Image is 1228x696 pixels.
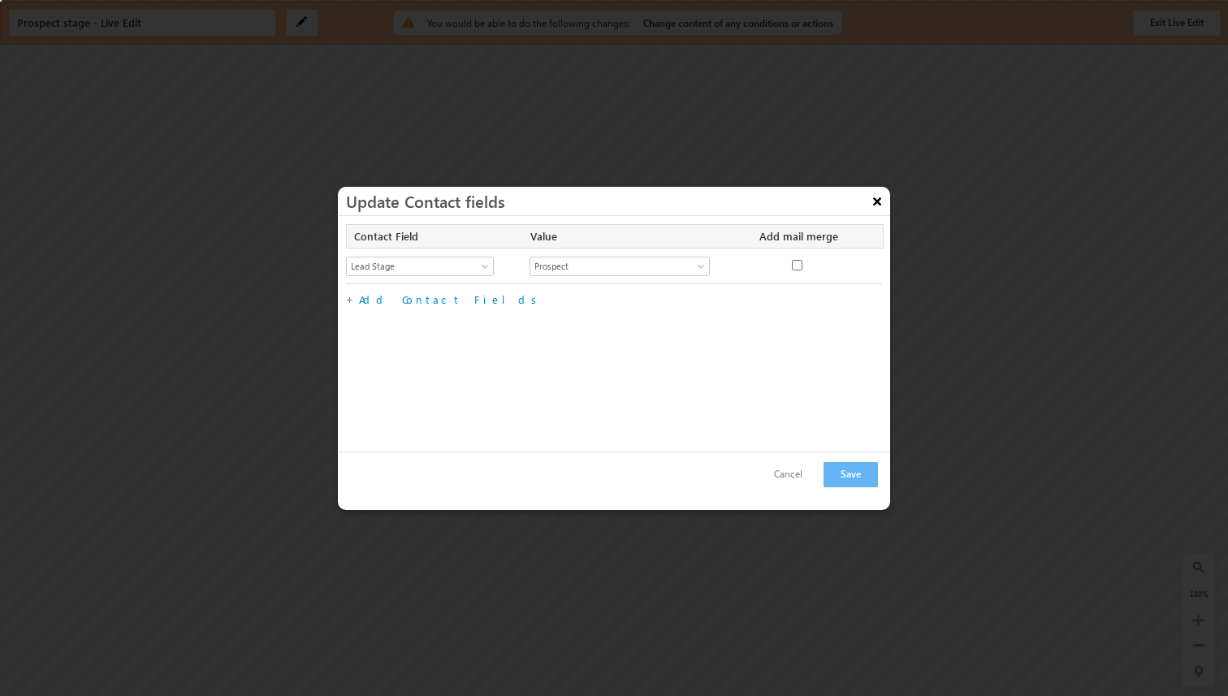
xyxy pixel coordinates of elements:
[347,225,517,248] div: Contact Field
[530,257,710,276] a: Prospect
[759,225,883,248] div: Add mail merge
[359,292,543,306] a: Add Contact Fields
[346,187,890,215] h3: Update Contact fields
[347,259,479,274] span: Lead Stage
[346,292,882,307] div: +
[824,462,878,487] button: Save
[530,259,690,274] span: Prospect
[530,225,746,248] div: Value
[758,463,819,486] button: Cancel
[346,257,494,276] a: Lead Stage
[864,187,890,215] button: ×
